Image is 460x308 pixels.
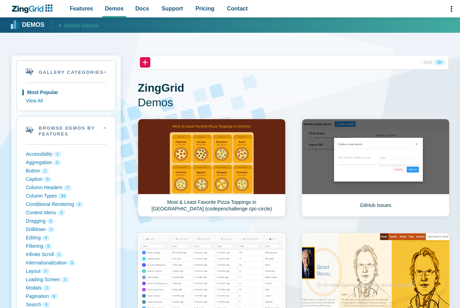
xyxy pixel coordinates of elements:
button: Internationalization 3 [26,259,106,267]
span: Support [161,4,183,13]
button: + [140,57,150,68]
button: Pagination 6 [26,292,106,301]
iframe: Toggle Customer Support [425,273,446,294]
strong: Demos [22,22,45,28]
button: Most Popular [26,88,106,97]
button: Or [435,59,445,66]
a: Backto Demos [52,20,99,30]
a: ZingChart Logo. Click to return to the homepage [11,5,56,13]
button: Caption 6 [26,175,106,184]
button: Button 1 [26,167,106,175]
button: Accessibility 1 [26,150,106,159]
button: Conditional Rendering 3 [26,200,106,209]
button: Modals 1 [26,284,106,292]
summary: Browse Demos By Features [17,116,115,144]
span: Back [65,21,99,30]
span: Docs [135,4,149,13]
span: to Demos [76,22,98,28]
button: Drilldown 1 [26,225,106,234]
button: View All [26,97,106,105]
button: Dragging 2 [26,217,106,225]
button: Column Headers 7 [26,184,106,192]
button: Layout 3 [26,267,106,276]
span: Demos [138,95,449,110]
a: GitHub Issues [302,119,450,217]
span: Contact [227,4,248,13]
button: Filtering 6 [26,242,106,251]
summary: Gallery Categories [17,61,115,83]
button: Editing 4 [26,234,106,242]
strong: ZingGrid [138,82,184,94]
button: And [421,59,434,66]
button: Aggregation 5 [26,159,106,167]
span: Demos [105,4,123,13]
button: Column Types 24 [26,192,106,200]
span: Features [70,4,93,13]
span: Pricing [196,4,214,13]
button: Infinite Scroll 1 [26,251,106,259]
a: Most & Least Favorite Pizza Toppings in [GEOGRAPHIC_DATA] (codepenchallenge cpc-circle) [138,119,286,217]
a: Demos [12,20,45,30]
button: Loading Screen 1 [26,276,106,284]
button: Context Menu 3 [26,209,106,217]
